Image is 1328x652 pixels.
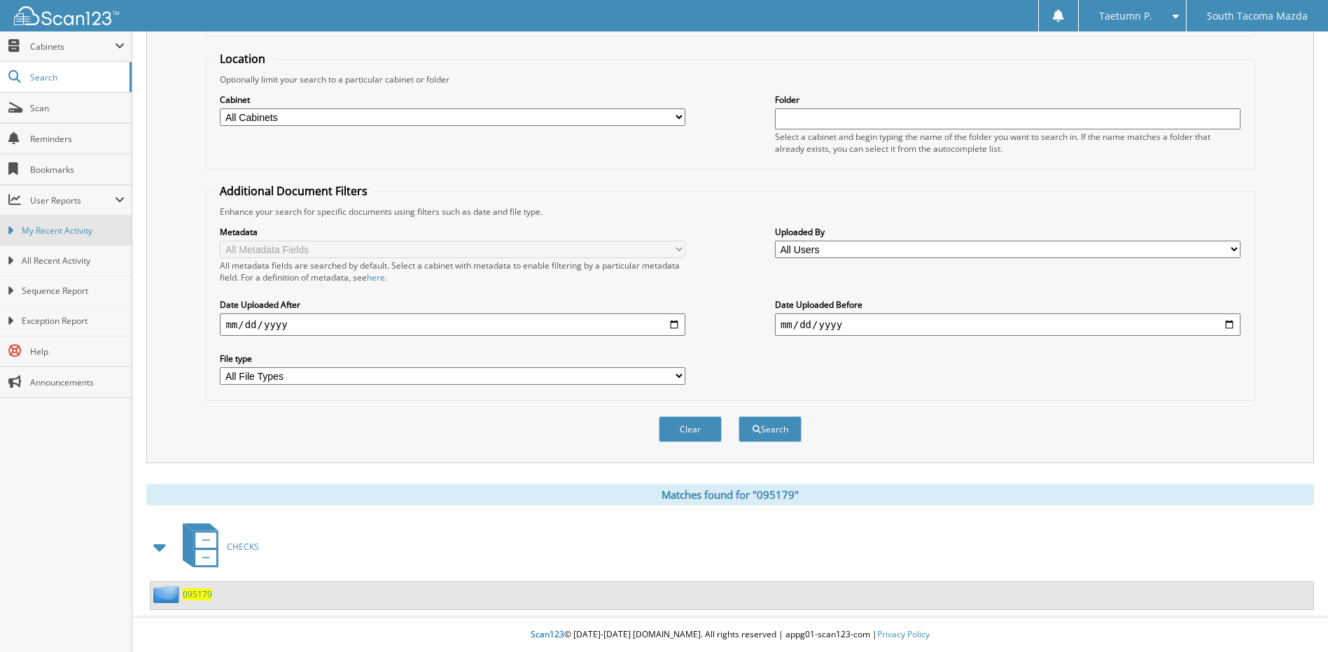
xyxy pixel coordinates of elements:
button: Search [739,416,802,442]
span: All Recent Activity [22,255,125,267]
label: Cabinet [220,94,685,106]
label: Date Uploaded Before [775,299,1240,311]
label: Metadata [220,226,685,238]
span: CHECKS [227,541,259,553]
span: Taetumn P. [1099,12,1152,20]
span: Sequence Report [22,285,125,297]
a: here [367,271,385,283]
span: Reminders [30,133,125,145]
span: Bookmarks [30,164,125,176]
span: Search [30,71,123,83]
legend: Location [213,51,272,66]
span: Scan123 [531,628,564,640]
label: Folder [775,94,1240,106]
button: Clear [659,416,722,442]
input: end [775,313,1240,336]
span: Help [30,346,125,357]
span: My Recent Activity [22,225,125,237]
div: All metadata fields are searched by default. Select a cabinet with metadata to enable filtering b... [220,260,685,283]
a: 095179 [183,588,212,600]
span: Cabinets [30,41,115,52]
div: © [DATE]-[DATE] [DOMAIN_NAME]. All rights reserved | appg01-scan123-com | [132,618,1328,652]
label: Uploaded By [775,226,1240,238]
label: Date Uploaded After [220,299,685,311]
span: User Reports [30,194,115,206]
div: Matches found for "095179" [146,484,1314,505]
span: Exception Report [22,315,125,327]
div: Optionally limit your search to a particular cabinet or folder [213,73,1247,85]
div: Enhance your search for specific documents using filters such as date and file type. [213,206,1247,218]
input: start [220,313,685,336]
span: Announcements [30,376,125,388]
span: South Tacoma Mazda [1207,12,1308,20]
div: Select a cabinet and begin typing the name of the folder you want to search in. If the name match... [775,131,1240,155]
label: File type [220,353,685,364]
a: Privacy Policy [877,628,930,640]
iframe: Chat Widget [1258,585,1328,652]
a: CHECKS [174,519,259,574]
img: folder2.png [153,586,183,603]
legend: Additional Document Filters [213,183,375,199]
span: Scan [30,102,125,114]
img: scan123-logo-white.svg [14,6,119,25]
